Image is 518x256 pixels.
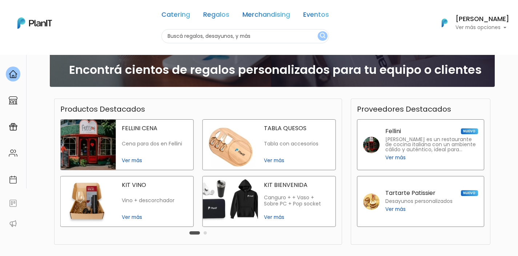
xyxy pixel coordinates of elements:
i: send [124,109,138,118]
h3: Proveedores Destacados [357,105,451,113]
span: Ver más [264,213,330,221]
span: Ver más [122,157,188,164]
img: PlanIt Logo [437,15,453,31]
img: kit vino [61,176,116,227]
div: Carousel Pagination [188,228,209,237]
p: KIT BIENVENIDA [264,182,330,188]
p: FELLINI CENA [122,125,188,131]
p: Fellini [385,128,401,134]
img: people-662611757002400ad9ed0e3c099ab2801c6687ba6c219adb57efc949bc21e19d.svg [9,149,17,157]
i: keyboard_arrow_down [113,55,124,66]
span: Ver más [385,154,406,161]
img: home-e721727adea9d79c4d83392d1f703f7f8bce08238fde08b1acbfd93340b81755.svg [9,70,17,79]
a: Tartarte Patissier NUEVO Desayunos personalizados Ver más [357,176,484,227]
span: NUEVO [461,128,478,134]
a: kit vino KIT VINO Vino + descorchador Ver más [60,176,194,227]
div: PLAN IT Ya probaste PlanitGO? Vas a poder automatizarlas acciones de todo el año. Escribinos para... [19,51,128,97]
strong: PLAN IT [25,59,47,65]
img: search_button-432b6d5273f82d61273b3651a40e1bd1b912527efae98b1b7a1b2c0702e16a8d.svg [320,33,325,40]
img: partners-52edf745621dab592f3b2c58e3bca9d71375a7ef29c3b500c9f145b62cc070d4.svg [9,219,17,228]
img: fellini cena [61,120,116,170]
p: Cena para dos en Fellini [122,141,188,147]
p: Ver más opciones [455,25,509,30]
span: ¡Escríbenos! [38,111,111,118]
button: Carousel Page 1 (Current Slide) [189,231,200,235]
img: user_d58e13f531133c46cb30575f4d864daf.jpeg [66,36,80,51]
a: kit bienvenida KIT BIENVENIDA Canguro + + Vaso + Sobre PC + Pop socket Ver más [202,176,336,227]
input: Buscá regalos, desayunos, y más [161,29,329,43]
img: fellini [363,137,380,153]
p: [PERSON_NAME] es un restaurante de cocina italiana con un ambiente cálido y auténtico, ideal para... [385,137,478,152]
p: Canguro + + Vaso + Sobre PC + Pop socket [264,195,330,207]
p: Tartarte Patissier [385,190,435,196]
a: Eventos [303,12,329,20]
img: user_04fe99587a33b9844688ac17b531be2b.png [59,44,73,58]
span: NUEVO [461,190,478,196]
img: campaigns-02234683943229c281be62815700db0a1741e53638e28bf9629b52c665b00959.svg [9,123,17,131]
i: insert_emoticon [111,109,124,118]
a: tabla quesos TABLA QUESOS Tabla con accesorios Ver más [202,119,336,170]
img: kit bienvenida [203,176,258,227]
a: Fellini NUEVO [PERSON_NAME] es un restaurante de cocina italiana con un ambiente cálido y auténti... [357,119,484,170]
p: Ya probaste PlanitGO? Vas a poder automatizarlas acciones de todo el año. Escribinos para saber más! [25,67,121,91]
span: Ver más [385,205,406,213]
img: feedback-78b5a0c8f98aac82b08bfc38622c3050aee476f2c9584af64705fc4e61158814.svg [9,199,17,208]
button: Carousel Page 2 [204,231,207,235]
p: Tabla con accesorios [264,141,330,147]
a: Catering [161,12,190,20]
img: calendar-87d922413cdce8b2cf7b7f5f62616a5cf9e4887200fb71536465627b3292af00.svg [9,175,17,184]
h6: [PERSON_NAME] [455,16,509,23]
a: Regalos [203,12,229,20]
img: tartarte patissier [363,193,380,210]
span: J [73,44,88,58]
h3: Productos Destacados [60,105,145,113]
span: Ver más [122,213,188,221]
button: PlanIt Logo [PERSON_NAME] Ver más opciones [432,13,509,32]
p: Desayunos personalizados [385,199,453,204]
a: fellini cena FELLINI CENA Cena para dos en Fellini Ver más [60,119,194,170]
p: KIT VINO [122,182,188,188]
a: Merchandising [242,12,290,20]
span: Ver más [264,157,330,164]
img: tabla quesos [203,120,258,170]
img: PlanIt Logo [17,17,52,29]
p: TABLA QUESOS [264,125,330,131]
div: J [19,44,128,58]
p: Vino + descorchador [122,197,188,204]
h2: Encontrá cientos de regalos personalizados para tu equipo o clientes [69,63,482,77]
img: marketplace-4ceaa7011d94191e9ded77b95e3339b90024bf715f7c57f8cf31f2d8c509eaba.svg [9,96,17,105]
